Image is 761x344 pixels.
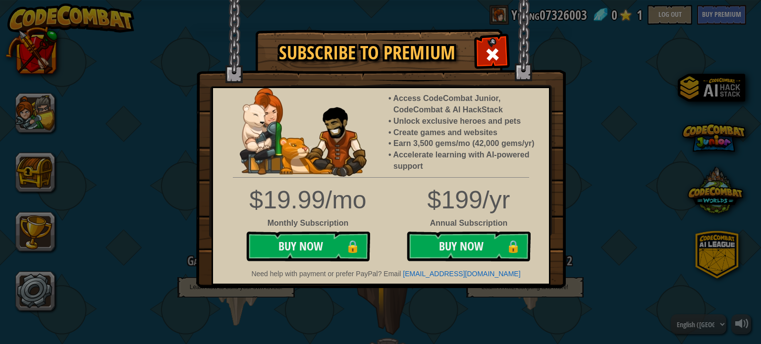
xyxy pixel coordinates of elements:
button: Buy Now🔒 [407,232,531,261]
li: Accelerate learning with AI-powered support [393,149,539,172]
h1: Subscribe to Premium [266,43,469,63]
button: Buy Now🔒 [246,232,370,261]
div: Annual Subscription [206,218,556,229]
div: $199/yr [206,183,556,218]
span: Need help with payment or prefer PayPal? Email [251,270,401,278]
li: Create games and websites [393,127,539,139]
li: Access CodeCombat Junior, CodeCombat & AI HackStack [393,93,539,116]
div: $19.99/mo [242,183,374,218]
li: Unlock exclusive heroes and pets [393,116,539,127]
li: Earn 3,500 gems/mo (42,000 gems/yr) [393,138,539,149]
img: anya-and-nando-pet.webp [240,88,367,177]
div: Monthly Subscription [242,218,374,229]
a: [EMAIL_ADDRESS][DOMAIN_NAME] [403,270,520,278]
